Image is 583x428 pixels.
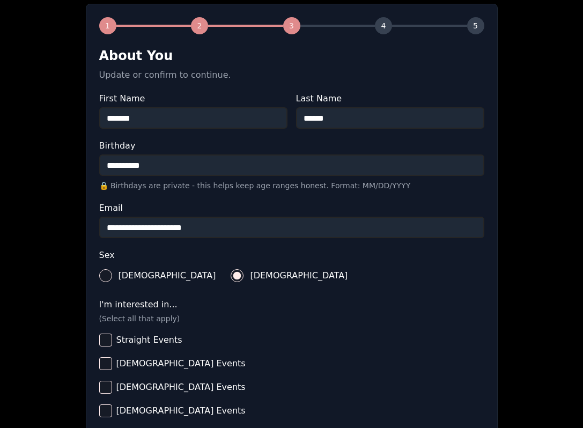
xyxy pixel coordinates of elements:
span: [DEMOGRAPHIC_DATA] Events [116,407,246,415]
button: [DEMOGRAPHIC_DATA] Events [99,381,112,394]
label: Birthday [99,142,484,150]
div: 4 [375,17,392,34]
label: Email [99,204,484,212]
span: Straight Events [116,336,182,344]
label: First Name [99,94,287,103]
button: Straight Events [99,334,112,346]
button: [DEMOGRAPHIC_DATA] Events [99,404,112,417]
p: Update or confirm to continue. [99,69,484,82]
span: [DEMOGRAPHIC_DATA] Events [116,359,246,368]
p: (Select all that apply) [99,313,484,324]
span: [DEMOGRAPHIC_DATA] [250,271,348,280]
label: Sex [99,251,484,260]
div: 3 [283,17,300,34]
label: Last Name [296,94,484,103]
div: 5 [467,17,484,34]
button: [DEMOGRAPHIC_DATA] [231,269,243,282]
div: 1 [99,17,116,34]
button: [DEMOGRAPHIC_DATA] [99,269,112,282]
span: [DEMOGRAPHIC_DATA] Events [116,383,246,392]
h2: About You [99,47,484,64]
p: 🔒 Birthdays are private - this helps keep age ranges honest. Format: MM/DD/YYYY [99,180,484,191]
div: 2 [191,17,208,34]
label: I'm interested in... [99,300,484,309]
span: [DEMOGRAPHIC_DATA] [119,271,216,280]
button: [DEMOGRAPHIC_DATA] Events [99,357,112,370]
